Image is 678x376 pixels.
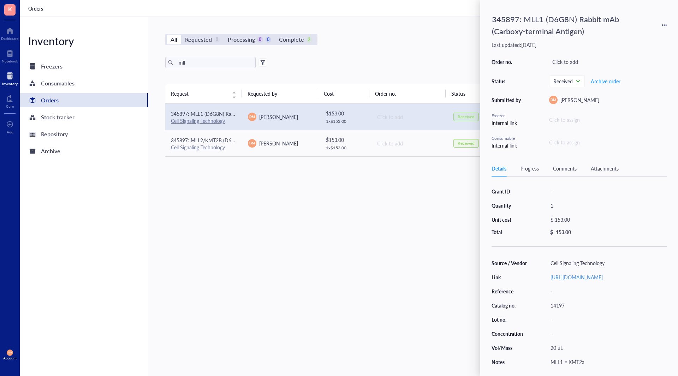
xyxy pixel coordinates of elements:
div: - [547,286,667,296]
span: [PERSON_NAME] [259,113,298,120]
td: Click to add [371,104,448,130]
span: DM [8,351,12,354]
div: Freezer [492,113,523,119]
div: Received [458,114,475,120]
a: Consumables [20,76,148,90]
div: Reference [492,288,528,294]
a: Dashboard [1,25,19,41]
div: 153.00 [556,229,571,235]
div: All [171,35,177,44]
div: Vol/Mass [492,345,528,351]
div: Quantity [492,202,528,209]
div: Last updated: [DATE] [492,42,667,48]
div: Click to add [549,57,667,67]
div: Add [7,130,13,134]
a: Cell Signaling Technology [171,144,225,151]
div: 14197 [547,300,667,310]
th: Requested by [242,84,319,103]
span: Archive order [591,78,620,84]
div: Comments [553,165,577,172]
th: Status [446,84,496,103]
div: Status [492,78,523,84]
div: Source / Vendor [492,260,528,266]
button: Archive order [590,76,621,87]
div: 20 uL [547,343,667,353]
span: 345897: MLL1 (D6G8N) Rabbit mAb (Carboxy-terminal Antigen) [171,110,311,117]
div: $ 153.00 [547,215,664,225]
span: [PERSON_NAME] [560,96,599,103]
input: Find orders in table [176,57,253,68]
div: Details [492,165,506,172]
div: Click to assign [549,116,667,124]
div: Concentration [492,330,528,337]
div: - [547,186,667,196]
div: Grant ID [492,188,528,195]
div: segmented control [165,34,317,45]
div: MLL1 = KMT2a [547,357,667,367]
div: Inventory [20,34,148,48]
div: - [547,315,667,324]
div: Progress [521,165,539,172]
span: K [8,5,12,13]
div: Stock tracker [41,112,75,122]
div: Notes [492,359,528,365]
div: - [547,329,667,339]
a: Repository [20,127,148,141]
div: 1 x $ 153.00 [326,145,365,151]
div: Notebook [2,59,18,63]
div: $ 153.00 [326,136,365,144]
div: Click to add [377,113,442,121]
span: DM [250,114,255,119]
div: Processing [228,35,255,44]
div: 2 [306,37,312,43]
a: Freezers [20,59,148,73]
div: 345897: MLL1 (D6G8N) Rabbit mAb (Carboxy-terminal Antigen) [489,11,637,39]
div: Account [3,356,17,360]
div: Freezers [41,61,63,71]
div: Total [492,229,528,235]
th: Cost [318,84,369,103]
div: Click to assign [549,138,580,146]
div: Inventory [2,82,18,86]
div: Dashboard [1,36,19,41]
div: Click to add [377,139,442,147]
div: $ [550,229,553,235]
div: Repository [41,129,68,139]
div: Received [458,141,475,146]
div: 1 x $ 153.00 [326,119,365,124]
span: Received [553,78,579,84]
span: [PERSON_NAME] [259,140,298,147]
a: Cell Signaling Technology [171,117,225,124]
div: Order no. [492,59,523,65]
span: DM [250,141,255,146]
div: 1 [547,201,667,210]
th: Request [165,84,242,103]
div: Consumables [41,78,75,88]
a: Stock tracker [20,110,148,124]
div: Orders [41,95,59,105]
div: Requested [185,35,212,44]
div: Submitted by [492,97,523,103]
div: Consumable [492,135,523,142]
th: Order no. [369,84,446,103]
a: Notebook [2,48,18,63]
div: Complete [279,35,304,44]
a: Core [6,93,14,108]
div: Archive [41,146,60,156]
div: $ 153.00 [326,109,365,117]
div: Lot no. [492,316,528,323]
a: Archive [20,144,148,158]
td: Click to add [371,130,448,156]
div: 0 [214,37,220,43]
a: Orders [20,93,148,107]
div: 0 [257,37,263,43]
span: DM [551,97,556,102]
div: Internal link [492,142,523,149]
div: Attachments [591,165,619,172]
a: Orders [28,5,44,12]
div: 0 [265,37,271,43]
div: Core [6,104,14,108]
div: Unit cost [492,216,528,223]
div: Catalog no. [492,302,528,309]
a: Inventory [2,70,18,86]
